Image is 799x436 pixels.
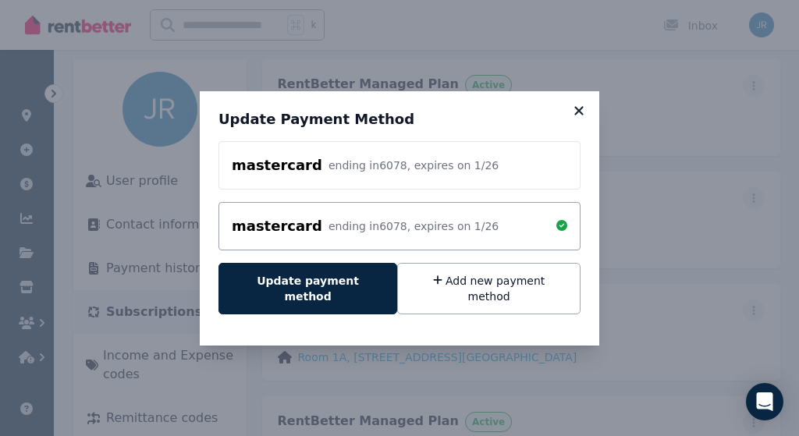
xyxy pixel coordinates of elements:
[218,110,581,129] h3: Update Payment Method
[328,218,499,234] div: ending in 6078 , expires on 1 / 26
[232,215,322,237] div: mastercard
[397,263,581,314] button: Add new payment method
[746,383,783,420] div: Open Intercom Messenger
[218,263,397,314] button: Update payment method
[232,154,322,176] div: mastercard
[328,158,499,173] div: ending in 6078 , expires on 1 / 26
